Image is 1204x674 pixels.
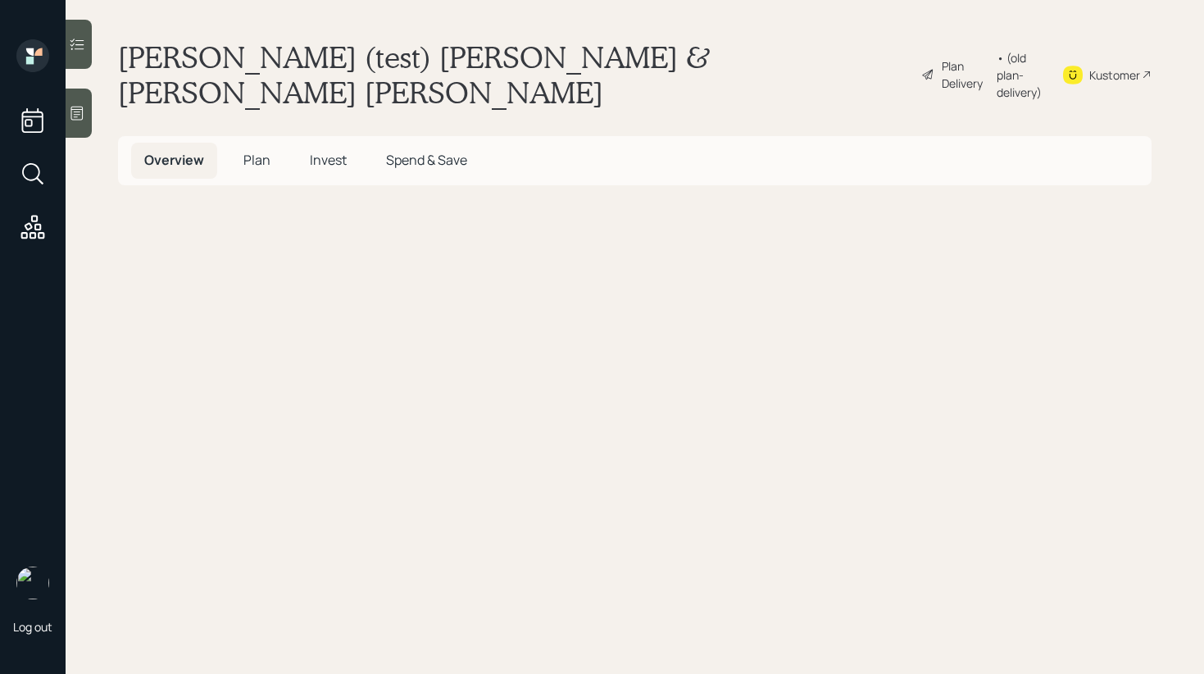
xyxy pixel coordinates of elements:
[310,151,347,169] span: Invest
[997,49,1042,101] div: • (old plan-delivery)
[942,57,988,92] div: Plan Delivery
[144,151,204,169] span: Overview
[243,151,270,169] span: Plan
[1089,66,1140,84] div: Kustomer
[13,619,52,635] div: Log out
[386,151,467,169] span: Spend & Save
[16,567,49,599] img: retirable_logo.png
[118,39,908,110] h1: [PERSON_NAME] (test) [PERSON_NAME] & [PERSON_NAME] [PERSON_NAME]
